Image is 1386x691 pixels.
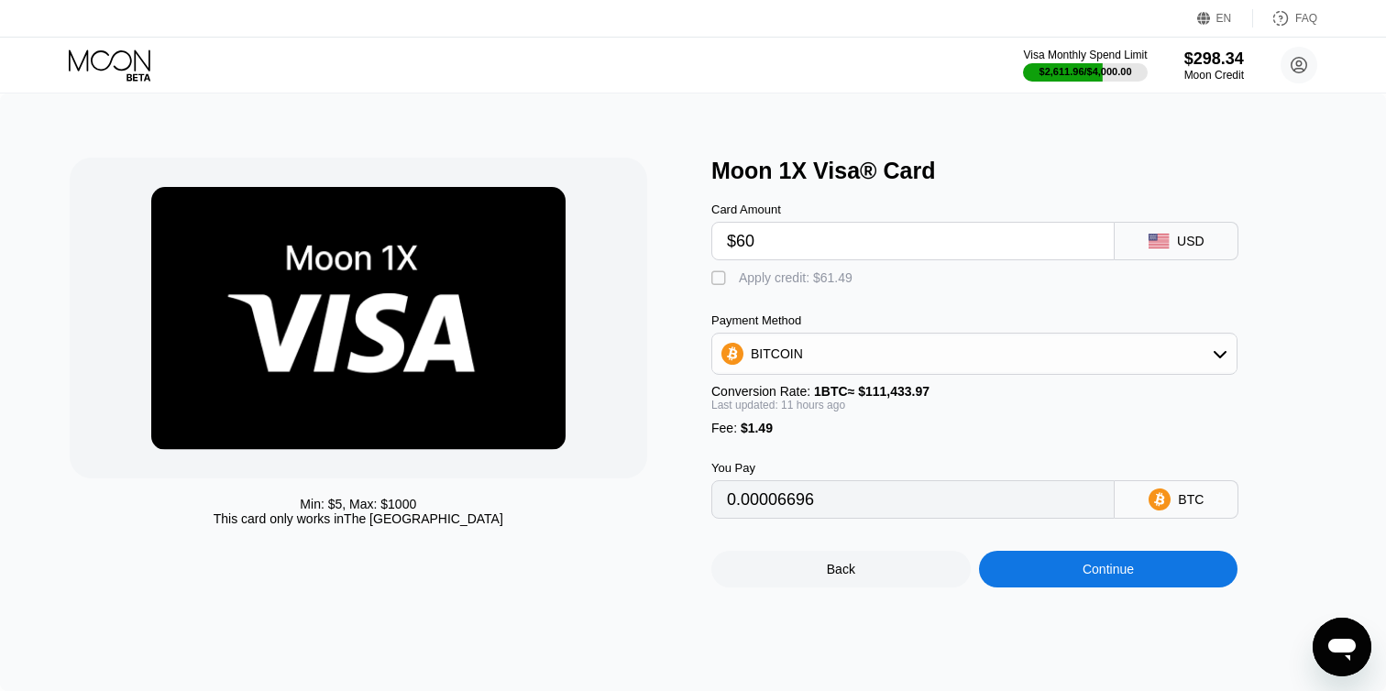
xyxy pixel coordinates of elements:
div: Apply credit: $61.49 [739,270,852,285]
div: Min: $ 5 , Max: $ 1000 [300,497,416,511]
div: BITCOIN [712,335,1237,372]
div: This card only works in The [GEOGRAPHIC_DATA] [214,511,503,526]
div: Payment Method [711,313,1237,327]
div: $298.34 [1184,49,1244,69]
div: Fee : [711,421,1237,435]
div:  [711,269,730,288]
div: Back [827,562,855,576]
div: FAQ [1253,9,1317,27]
div: USD [1177,234,1204,248]
div: BITCOIN [751,346,803,361]
iframe: Кнопка, открывающая окно обмена сообщениями; идет разговор [1313,618,1371,676]
div: Continue [1083,562,1134,576]
div: Visa Monthly Spend Limit [1023,49,1147,61]
span: 1 BTC ≈ $111,433.97 [814,384,929,399]
div: Back [711,551,971,587]
input: $0.00 [727,223,1099,259]
div: Conversion Rate: [711,384,1237,399]
div: Moon 1X Visa® Card [711,158,1335,184]
div: BTC [1178,492,1204,507]
div: Continue [979,551,1238,587]
span: $1.49 [741,421,773,435]
div: FAQ [1295,12,1317,25]
div: Visa Monthly Spend Limit$2,611.96/$4,000.00 [1023,49,1147,82]
div: You Pay [711,461,1115,475]
div: Card Amount [711,203,1115,216]
div: Moon Credit [1184,69,1244,82]
div: EN [1216,12,1232,25]
div: $298.34Moon Credit [1184,49,1244,82]
div: Last updated: 11 hours ago [711,399,1237,411]
div: $2,611.96 / $4,000.00 [1039,66,1132,77]
div: EN [1197,9,1253,27]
